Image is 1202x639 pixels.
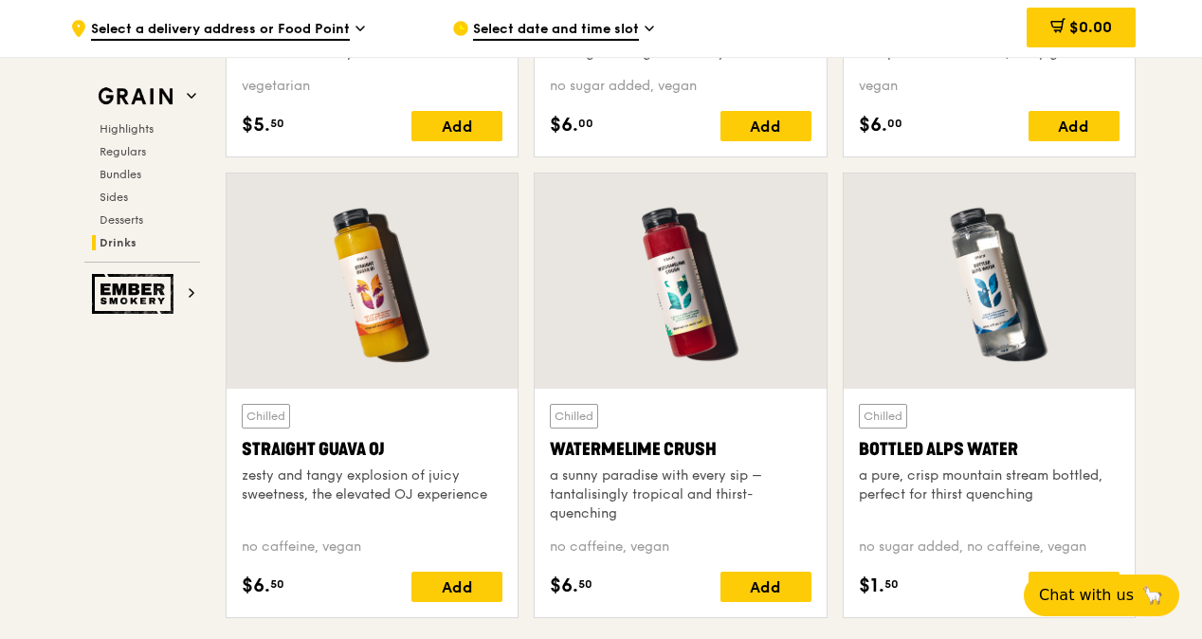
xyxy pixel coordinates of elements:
span: Regulars [100,145,146,158]
span: $1. [859,572,884,600]
button: Chat with us🦙 [1024,575,1179,616]
span: 50 [270,576,284,592]
span: $6. [242,572,270,600]
span: $5. [242,111,270,139]
img: Ember Smokery web logo [92,274,179,314]
div: no sugar added, vegan [550,77,810,96]
span: Chat with us [1039,584,1134,607]
div: vegetarian [242,77,502,96]
div: a pure, crisp mountain stream bottled, perfect for thirst quenching [859,466,1120,504]
div: zesty and tangy explosion of juicy sweetness, the elevated OJ experience [242,466,502,504]
span: Sides [100,191,128,204]
img: Grain web logo [92,80,179,114]
span: Desserts [100,213,143,227]
div: Add [411,572,502,602]
span: 00 [887,116,902,131]
span: 50 [578,576,592,592]
span: 50 [270,116,284,131]
div: Chilled [550,404,598,429]
div: Add [1029,572,1120,602]
div: Add [1029,111,1120,141]
div: no caffeine, vegan [242,538,502,557]
span: Select date and time slot [473,20,639,41]
div: Chilled [859,404,907,429]
span: 50 [884,576,899,592]
span: Highlights [100,122,154,136]
span: $6. [550,111,578,139]
span: Bundles [100,168,141,181]
span: Select a delivery address or Food Point [91,20,350,41]
span: Drinks [100,236,137,249]
div: no sugar added, no caffeine, vegan [859,538,1120,557]
div: Watermelime Crush [550,436,810,463]
div: vegan [859,77,1120,96]
span: 00 [578,116,593,131]
span: $0.00 [1069,18,1112,36]
div: no caffeine, vegan [550,538,810,557]
div: Bottled Alps Water [859,436,1120,463]
div: Straight Guava OJ [242,436,502,463]
div: Add [720,572,811,602]
span: 🦙 [1141,584,1164,607]
span: $6. [550,572,578,600]
span: $6. [859,111,887,139]
div: a sunny paradise with every sip – tantalisingly tropical and thirst-quenching [550,466,810,523]
div: Add [720,111,811,141]
div: Chilled [242,404,290,429]
div: Add [411,111,502,141]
